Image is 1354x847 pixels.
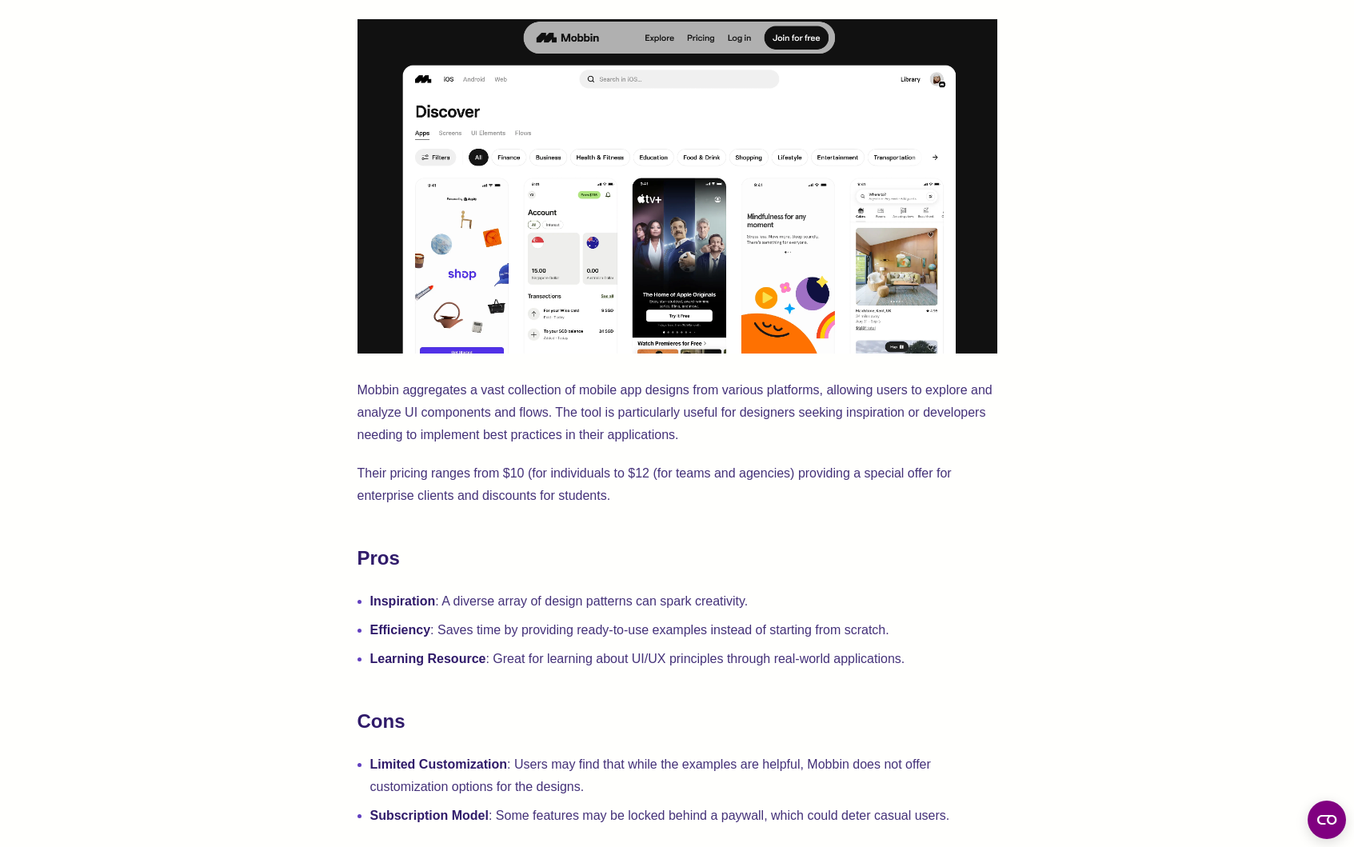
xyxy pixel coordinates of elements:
strong: Limited Customization [370,757,508,771]
li: : A diverse array of design patterns can spark creativity. [370,590,997,613]
img: Mobbin [357,19,997,354]
strong: Learning Resource [370,652,486,665]
li: : Some features may be locked behind a paywall, which could deter casual users. [370,805,997,827]
li: : Saves time by providing ready-to-use examples instead of starting from scratch. [370,619,997,641]
h2: Pros [357,545,997,571]
strong: Subscription Model [370,809,489,822]
p: Their pricing ranges from $10 (for individuals to $12 (for teams and agencies) providing a specia... [357,462,997,507]
button: Open CMP widget [1308,801,1346,839]
strong: Efficiency [370,623,431,637]
p: Mobbin aggregates a vast collection of mobile app designs from various platforms, allowing users ... [357,379,997,446]
strong: Inspiration [370,594,436,608]
h2: Cons [357,709,997,734]
li: : Great for learning about UI/UX principles through real-world applications. [370,648,997,670]
li: : Users may find that while the examples are helpful, Mobbin does not offer customization options... [370,753,997,798]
